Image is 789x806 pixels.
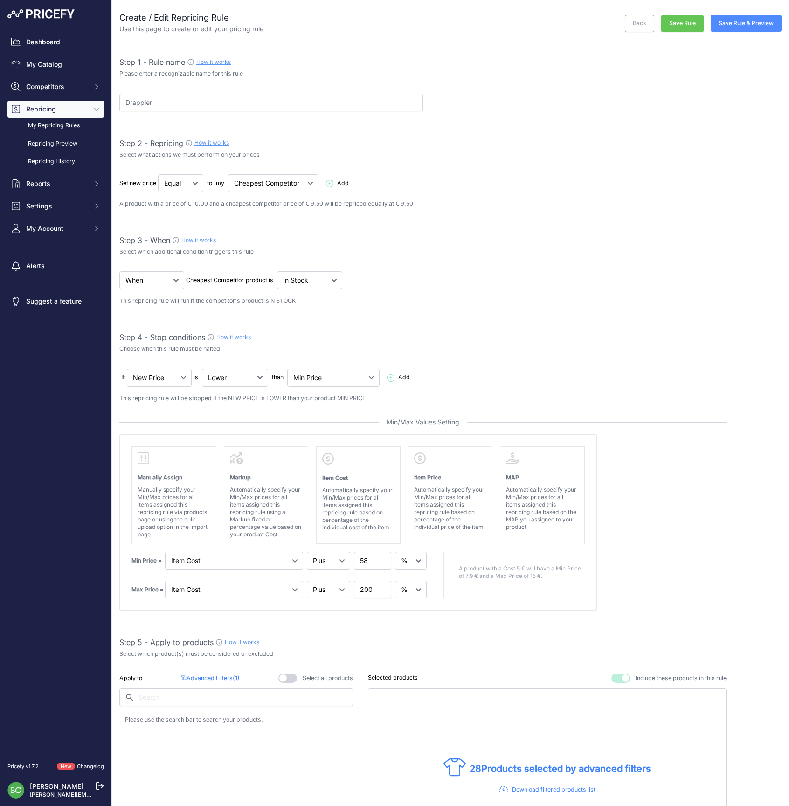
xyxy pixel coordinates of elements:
[470,762,651,775] p: Products selected by advanced filters
[225,639,259,646] a: How it works
[119,333,205,342] span: Step 4 - Stop conditions
[119,345,727,354] p: Choose when this rule must be halted
[26,104,87,114] span: Repricing
[414,486,487,531] p: Automatically specify your Min/Max prices for all items assigned this repricing rule based on per...
[459,565,585,580] p: A product with a Cost 5 € will have a Min Price of 7.9 € and a Max Price of 15 €.
[119,151,727,160] p: Select what actions we must perform on your prices
[235,674,237,681] span: 1
[7,136,104,152] a: Repricing Preview
[7,257,104,274] a: Alerts
[7,101,104,118] button: Repricing
[230,486,303,538] p: Automatically specify your Min/Max prices for all items assigned this repricing rule using a Mark...
[7,763,39,771] div: Pricefy v1.7.2
[119,688,353,706] input: Search
[131,557,162,564] strong: Min Price =
[7,198,104,215] button: Settings
[77,763,104,770] a: Changelog
[7,220,104,237] button: My Account
[119,139,183,148] span: Step 2 - Repricing
[216,179,224,188] p: my
[711,15,782,32] button: Save Rule & Preview
[125,716,347,724] p: Please use the search bar to search your products.
[119,297,727,306] p: This repricing rule will run if the competitor's product is
[7,56,104,73] a: My Catalog
[7,175,104,192] button: Reports
[379,417,467,427] span: Min/Max Values Setting
[26,201,87,211] span: Settings
[506,486,579,531] p: Automatically specify your Min/Max prices for all items assigned this repricing rule based on the...
[26,82,87,91] span: Competitors
[470,763,481,774] span: 28
[119,179,156,188] p: Set new price
[368,674,418,682] p: Selected products
[194,139,229,146] a: How it works
[121,373,125,382] p: If
[216,334,251,340] a: How it works
[7,34,104,50] a: Dashboard
[7,293,104,310] a: Suggest a feature
[625,15,654,32] a: Back
[506,474,519,481] strong: MAP
[354,552,391,570] input: 1
[119,674,142,683] p: Apply to
[7,9,75,19] img: Pricefy Logo
[30,791,220,798] a: [PERSON_NAME][EMAIL_ADDRESS][DOMAIN_NAME][PERSON_NAME]
[26,179,87,188] span: Reports
[230,474,251,481] strong: Markup
[233,674,240,681] span: ( )
[119,236,170,245] span: Step 3 - When
[7,153,104,170] a: Repricing History
[181,236,216,243] a: How it works
[138,474,182,481] strong: Manually Assign
[322,486,394,531] p: Automatically specify your Min/Max prices for all items assigned this repricing rule based on per...
[119,394,727,403] p: This repricing rule will be stopped if the NEW PRICE is LOWER than your product MIN PRICE
[7,118,104,134] a: My Repricing Rules
[186,276,244,285] p: Cheapest Competitor
[119,248,727,257] p: Select which additional condition triggers this rule
[194,373,198,382] p: is
[119,24,263,34] p: Use this page to create or edit your pricing rule
[138,486,210,538] p: Manually specify your Min/Max prices for all items assigned this repricing rule via products page...
[303,674,353,683] span: Select all products
[119,94,423,111] input: 1% Below my cheapest competitor
[269,297,296,304] span: IN STOCK
[57,763,75,771] span: New
[354,581,391,598] input: 1
[26,224,87,233] span: My Account
[398,373,410,382] span: Add
[661,15,704,32] button: Save Rule
[196,58,231,65] a: How it works
[7,34,104,751] nav: Sidebar
[512,785,595,794] p: Download filtered products list
[119,638,214,647] span: Step 5 - Apply to products
[207,179,212,188] p: to
[7,78,104,95] button: Competitors
[322,474,348,481] strong: Item Cost
[337,179,349,188] span: Add
[246,276,273,285] p: product is
[119,57,185,67] span: Step 1 - Rule name
[119,69,727,78] p: Please enter a recognizable name for this rule
[414,474,441,481] strong: Item Price
[119,650,273,659] p: Select which product(s) must be considered or excluded
[119,11,263,24] h2: Create / Edit Repricing Rule
[636,674,727,683] span: Include these products in this rule
[30,782,83,790] a: [PERSON_NAME]
[181,674,240,683] p: Advanced Filters
[131,586,164,593] strong: Max Price =
[272,373,284,382] p: than
[119,200,727,208] p: A product with a price of € 10.00 and a cheapest competitor price of € 9.50 will be repriced equa...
